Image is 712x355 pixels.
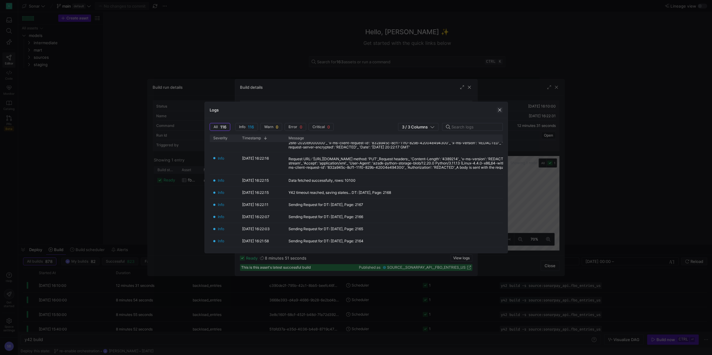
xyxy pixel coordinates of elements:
[312,125,325,129] span: Critical
[239,125,245,129] span: Info
[235,123,258,131] button: Info116
[218,137,224,143] span: Info
[242,201,268,208] y42-timestamp-cell-renderer: [DATE] 16:22:11
[402,124,430,129] span: 3 / 3 Columns
[289,239,363,243] div: Sending Request for DT: [DATE], Page: 2164
[289,215,363,219] div: Sending Request for DT: [DATE], Page: 2166
[218,189,224,196] span: Info
[289,191,391,195] div: Y42 timeout reached, saving states... DT: [DATE], Page: 2168
[218,238,224,244] span: Info
[327,124,330,129] span: 0
[242,136,261,140] span: Timestamp
[309,123,334,131] button: Critical0
[220,124,226,129] span: 116
[210,123,230,131] button: All116
[242,155,269,161] y42-timestamp-cell-renderer: [DATE] 16:22:16
[289,137,580,149] div: Response status: 201_Response headers:_ 'Content-Length': '0'_ 'Server': 'Windows-Azure-Blob/1.0 ...
[214,125,218,129] span: All
[289,227,363,231] div: Sending Request for DT: [DATE], Page: 2165
[218,155,224,161] span: Info
[218,177,224,184] span: Info
[242,226,270,232] y42-timestamp-cell-renderer: [DATE] 16:22:03
[242,177,269,184] y42-timestamp-cell-renderer: [DATE] 16:22:15
[248,124,254,129] span: 116
[398,123,438,131] button: 3 / 3 Columns
[285,123,306,131] button: Error0
[300,124,302,129] span: 0
[218,226,224,232] span: Info
[242,214,269,220] y42-timestamp-cell-renderer: [DATE] 16:22:07
[242,238,269,244] y42-timestamp-cell-renderer: [DATE] 16:21:58
[264,125,273,129] span: Warn
[242,189,269,196] y42-timestamp-cell-renderer: [DATE] 16:22:15
[218,201,224,208] span: Info
[289,157,580,170] div: Request URL: '[URL][DOMAIN_NAME] method: 'PUT'_Request headers:_ 'Content-Length': '4389214'_ 'x-...
[210,108,219,112] h3: Logs
[260,123,282,131] button: Warn0
[276,124,278,129] span: 0
[289,136,304,140] span: Message
[289,125,297,129] span: Error
[242,137,269,143] y42-timestamp-cell-renderer: [DATE] 16:22:17
[289,178,356,183] div: Data fetched successfully, rows: 10100
[289,203,363,207] div: Sending Request for DT: [DATE], Page: 2167
[218,214,224,220] span: Info
[213,136,228,140] span: Severity
[451,124,498,129] input: Search logs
